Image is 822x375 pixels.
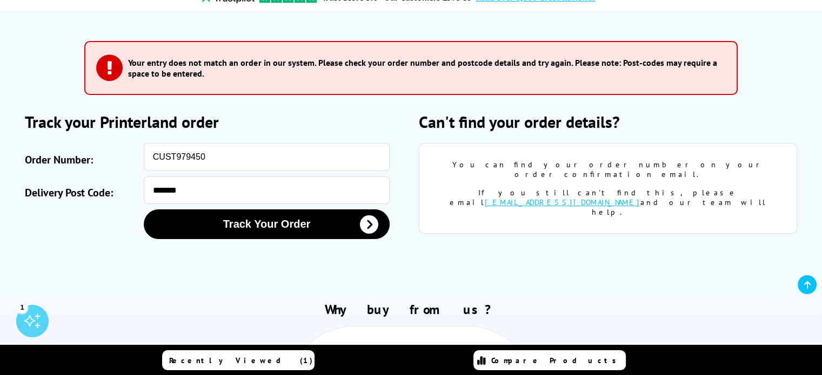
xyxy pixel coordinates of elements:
h2: Why buy from us? [25,301,798,318]
input: eg: SOA123456 or SO123456 [144,143,390,171]
label: Delivery Post Code: [25,182,138,204]
label: Order Number: [25,148,138,171]
h2: Can't find your order details? [419,111,798,132]
a: [EMAIL_ADDRESS][DOMAIN_NAME] [485,197,640,207]
a: Compare Products [473,350,626,370]
a: Recently Viewed (1) [162,350,315,370]
span: Recently Viewed (1) [169,356,313,365]
span: Compare Products [491,356,622,365]
div: 1 [16,301,28,313]
div: If you still can't find this, please email and our team will help. [436,188,781,217]
div: You can find your order number on your order confirmation email. [436,160,781,179]
h3: Your entry does not match an order in our system. Please check your order number and postcode det... [128,57,720,79]
h2: Track your Printerland order [25,111,404,132]
button: Track Your Order [144,209,390,239]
